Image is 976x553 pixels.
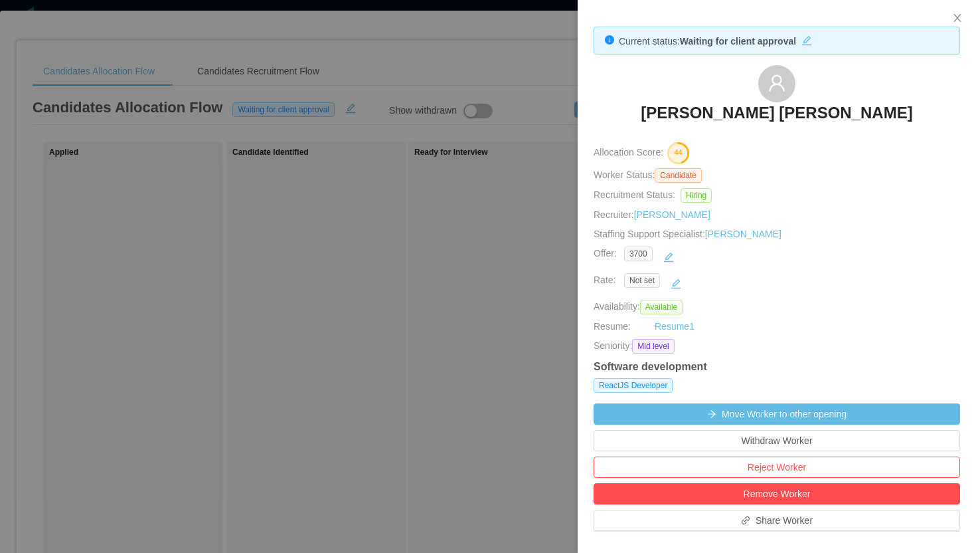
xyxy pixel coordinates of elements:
button: icon: edit [658,247,679,268]
span: Candidate [655,168,702,183]
button: Reject Worker [594,457,960,478]
button: icon: edit [796,33,817,46]
button: Withdraw Worker [594,430,960,451]
button: icon: linkShare Worker [594,510,960,531]
span: Availability: [594,301,688,312]
button: 44 [663,142,690,163]
strong: Waiting for client approval [680,36,796,47]
span: Resume: [594,321,631,332]
strong: Software development [594,361,707,372]
span: Seniority: [594,339,632,354]
span: Staffing Support Specialist: [594,229,781,239]
button: Remove Worker [594,483,960,504]
a: [PERSON_NAME] [634,209,710,220]
span: Mid level [632,339,674,354]
i: icon: user [768,74,786,92]
span: Allocation Score: [594,148,663,158]
span: Available [640,300,683,314]
a: [PERSON_NAME] [PERSON_NAME] [641,102,912,132]
button: icon: arrow-rightMove Worker to other opening [594,403,960,425]
span: Recruiter: [594,209,710,220]
text: 44 [675,149,683,157]
span: Current status: [619,36,680,47]
a: Resume1 [655,320,694,334]
a: [PERSON_NAME] [705,229,781,239]
span: ReactJS Developer [594,378,673,393]
span: 3700 [624,247,653,261]
i: icon: close [952,13,963,23]
button: icon: edit [665,273,687,294]
span: Not set [624,273,660,288]
i: icon: info-circle [605,35,614,45]
span: Worker Status: [594,169,655,180]
h3: [PERSON_NAME] [PERSON_NAME] [641,102,912,124]
span: Recruitment Status: [594,189,675,200]
span: Hiring [681,188,712,203]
